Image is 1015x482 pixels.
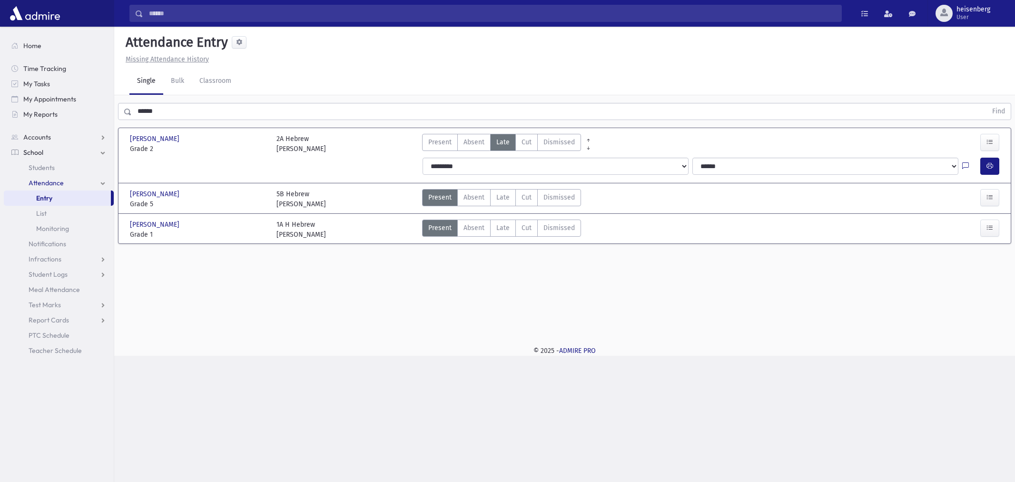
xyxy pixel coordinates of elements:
[4,206,114,221] a: List
[559,347,596,355] a: ADMIRE PRO
[143,5,841,22] input: Search
[130,189,181,199] span: [PERSON_NAME]
[4,191,111,206] a: Entry
[130,199,267,209] span: Grade 5
[422,189,581,209] div: AttTypes
[496,192,510,202] span: Late
[4,145,114,160] a: School
[4,130,114,145] a: Accounts
[4,312,114,328] a: Report Cards
[23,148,43,157] span: School
[130,134,181,144] span: [PERSON_NAME]
[4,267,114,282] a: Student Logs
[4,61,114,76] a: Time Tracking
[4,282,114,297] a: Meal Attendance
[496,223,510,233] span: Late
[4,160,114,175] a: Students
[36,194,52,202] span: Entry
[4,297,114,312] a: Test Marks
[4,91,114,107] a: My Appointments
[122,55,209,63] a: Missing Attendance History
[956,13,990,21] span: User
[23,133,51,141] span: Accounts
[130,230,267,240] span: Grade 1
[543,137,575,147] span: Dismissed
[29,270,68,279] span: Student Logs
[276,189,326,209] div: 5B Hebrew [PERSON_NAME]
[463,223,484,233] span: Absent
[8,4,62,23] img: AdmirePro
[23,41,41,50] span: Home
[463,192,484,202] span: Absent
[428,137,452,147] span: Present
[29,346,82,355] span: Teacher Schedule
[29,163,55,172] span: Students
[23,80,50,88] span: My Tasks
[23,110,58,119] span: My Reports
[4,236,114,251] a: Notifications
[23,64,66,73] span: Time Tracking
[36,209,47,218] span: List
[4,328,114,343] a: PTC Schedule
[29,331,69,340] span: PTC Schedule
[126,55,209,63] u: Missing Attendance History
[4,38,114,53] a: Home
[192,68,239,95] a: Classroom
[522,192,532,202] span: Cut
[4,251,114,267] a: Infractions
[276,134,326,154] div: 2A Hebrew [PERSON_NAME]
[543,192,575,202] span: Dismissed
[29,301,61,309] span: Test Marks
[129,68,163,95] a: Single
[4,76,114,91] a: My Tasks
[4,175,114,191] a: Attendance
[428,192,452,202] span: Present
[522,137,532,147] span: Cut
[130,220,181,230] span: [PERSON_NAME]
[4,343,114,358] a: Teacher Schedule
[122,34,228,50] h5: Attendance Entry
[36,224,69,233] span: Monitoring
[23,95,76,103] span: My Appointments
[130,144,267,154] span: Grade 2
[4,221,114,236] a: Monitoring
[129,346,1000,356] div: © 2025 -
[29,316,69,324] span: Report Cards
[522,223,532,233] span: Cut
[496,137,510,147] span: Late
[163,68,192,95] a: Bulk
[986,103,1011,120] button: Find
[29,179,64,187] span: Attendance
[956,6,990,13] span: heisenberg
[422,134,581,154] div: AttTypes
[4,107,114,122] a: My Reports
[29,255,61,263] span: Infractions
[29,240,66,248] span: Notifications
[422,220,581,240] div: AttTypes
[543,223,575,233] span: Dismissed
[428,223,452,233] span: Present
[463,137,484,147] span: Absent
[276,220,326,240] div: 1A H Hebrew [PERSON_NAME]
[29,285,80,294] span: Meal Attendance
